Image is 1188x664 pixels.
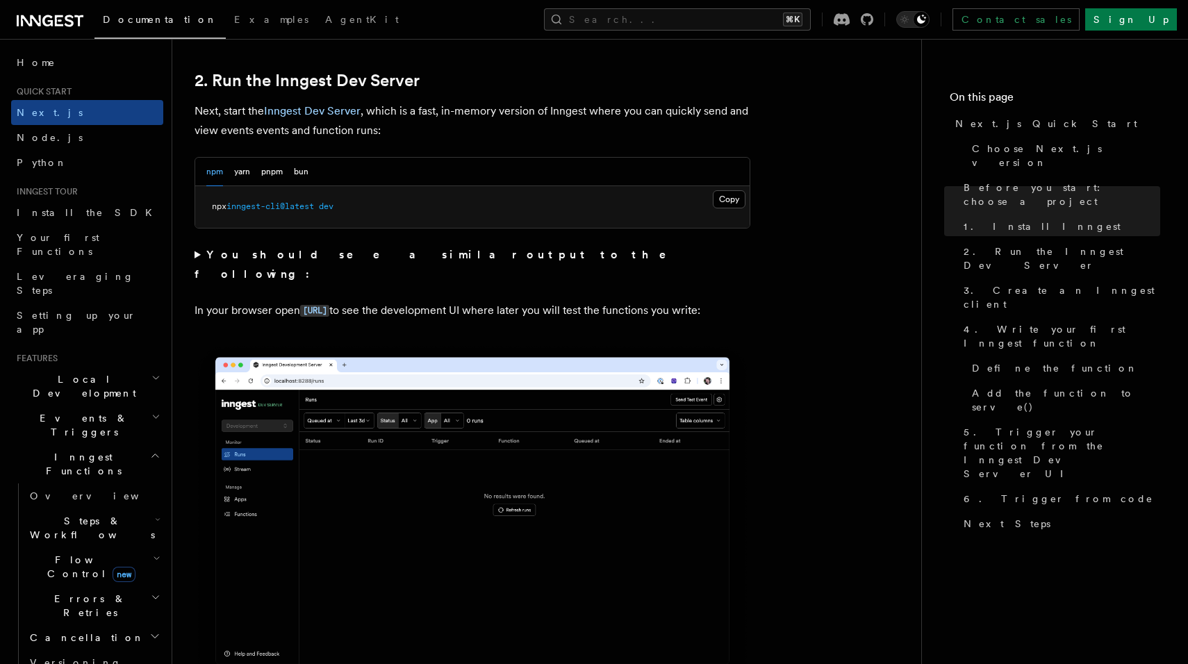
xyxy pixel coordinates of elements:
a: Next.js [11,100,163,125]
a: AgentKit [317,4,407,38]
span: Steps & Workflows [24,514,155,542]
span: Leveraging Steps [17,271,134,296]
a: [URL] [300,304,329,317]
span: Quick start [11,86,72,97]
span: 2. Run the Inngest Dev Server [964,244,1160,272]
a: Python [11,150,163,175]
strong: You should see a similar output to the following: [195,248,686,281]
a: Leveraging Steps [11,264,163,303]
a: Next.js Quick Start [950,111,1160,136]
span: Your first Functions [17,232,99,257]
span: Node.js [17,132,83,143]
span: 3. Create an Inngest client [964,283,1160,311]
span: Overview [30,490,173,501]
a: 1. Install Inngest [958,214,1160,239]
a: Your first Functions [11,225,163,264]
span: npx [212,201,226,211]
span: Events & Triggers [11,411,151,439]
span: 5. Trigger your function from the Inngest Dev Server UI [964,425,1160,481]
p: In your browser open to see the development UI where later you will test the functions you write: [195,301,750,321]
a: Install the SDK [11,200,163,225]
button: Copy [713,190,745,208]
p: Next, start the , which is a fast, in-memory version of Inngest where you can quickly send and vi... [195,101,750,140]
span: 4. Write your first Inngest function [964,322,1160,350]
span: Install the SDK [17,207,160,218]
span: Setting up your app [17,310,136,335]
span: inngest-cli@latest [226,201,314,211]
span: Inngest Functions [11,450,150,478]
button: Inngest Functions [11,445,163,483]
span: Next.js [17,107,83,118]
span: Inngest tour [11,186,78,197]
span: Python [17,157,67,168]
a: 5. Trigger your function from the Inngest Dev Server UI [958,420,1160,486]
a: 6. Trigger from code [958,486,1160,511]
a: 3. Create an Inngest client [958,278,1160,317]
summary: You should see a similar output to the following: [195,245,750,284]
a: Overview [24,483,163,508]
button: Flow Controlnew [24,547,163,586]
span: 1. Install Inngest [964,219,1121,233]
h4: On this page [950,89,1160,111]
a: 2. Run the Inngest Dev Server [958,239,1160,278]
a: Documentation [94,4,226,39]
button: Steps & Workflows [24,508,163,547]
a: Inngest Dev Server [264,104,361,117]
a: 4. Write your first Inngest function [958,317,1160,356]
a: Before you start: choose a project [958,175,1160,214]
button: Toggle dark mode [896,11,930,28]
a: Home [11,50,163,75]
button: Search...⌘K [544,8,811,31]
a: Setting up your app [11,303,163,342]
button: npm [206,158,223,186]
button: yarn [234,158,250,186]
span: Next Steps [964,517,1050,531]
a: Add the function to serve() [966,381,1160,420]
button: Errors & Retries [24,586,163,625]
a: Node.js [11,125,163,150]
span: AgentKit [325,14,399,25]
kbd: ⌘K [783,13,802,26]
button: bun [294,158,308,186]
code: [URL] [300,305,329,317]
button: Local Development [11,367,163,406]
a: Sign Up [1085,8,1177,31]
button: Events & Triggers [11,406,163,445]
span: 6. Trigger from code [964,492,1153,506]
span: Define the function [972,361,1138,375]
button: Cancellation [24,625,163,650]
a: Examples [226,4,317,38]
span: Next.js Quick Start [955,117,1137,131]
span: new [113,567,135,582]
a: Next Steps [958,511,1160,536]
span: dev [319,201,333,211]
span: Home [17,56,56,69]
button: pnpm [261,158,283,186]
span: Flow Control [24,553,153,581]
span: Features [11,353,58,364]
span: Errors & Retries [24,592,151,620]
span: Before you start: choose a project [964,181,1160,208]
span: Examples [234,14,308,25]
a: Choose Next.js version [966,136,1160,175]
span: Local Development [11,372,151,400]
a: Contact sales [952,8,1080,31]
span: Documentation [103,14,217,25]
span: Choose Next.js version [972,142,1160,169]
span: Add the function to serve() [972,386,1160,414]
a: 2. Run the Inngest Dev Server [195,71,420,90]
a: Define the function [966,356,1160,381]
span: Cancellation [24,631,145,645]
